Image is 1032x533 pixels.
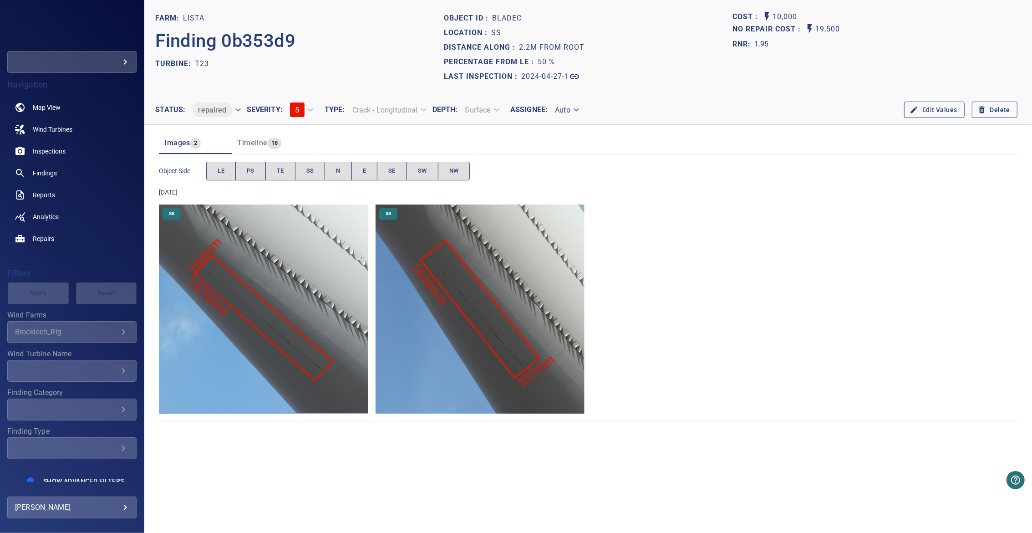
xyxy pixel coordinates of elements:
div: repaired [185,99,246,121]
div: [DATE] [159,188,1017,197]
label: Status : [155,106,185,113]
div: 5 [283,99,319,121]
div: Wind Turbine Name [7,360,137,382]
p: Distance along : [444,42,519,53]
span: SW [418,166,427,176]
a: windturbines noActive [7,118,137,140]
div: Brockloch_Rig [15,328,118,336]
div: Auto [548,102,585,118]
h4: Navigation [7,80,137,89]
a: reports noActive [7,184,137,206]
a: map noActive [7,97,137,118]
span: Object Side [159,166,206,175]
a: repairs noActive [7,228,137,250]
button: Edit Values [904,102,964,118]
p: Finding 0b353d9 [155,27,295,55]
div: Finding Type [7,437,137,459]
p: 2.2m from root [519,42,585,53]
span: Images [164,138,190,147]
h1: No Repair Cost : [732,25,804,34]
div: Crack - Longitudinal [345,102,432,118]
h1: RNR: [732,39,754,50]
p: TURBINE: [155,58,195,69]
span: 2 [190,138,201,149]
label: Finding Category [7,389,137,396]
span: PS [247,166,254,176]
p: 1.95 [754,39,769,50]
span: Timeline [237,138,267,147]
span: Analytics [33,212,59,221]
span: SS [380,210,397,217]
button: E [351,162,377,180]
label: Depth : [432,106,458,113]
span: Reports [33,190,55,200]
a: findings noActive [7,162,137,184]
p: Object ID : [444,13,492,24]
p: 19,500 [815,23,840,36]
span: Inspections [33,147,66,156]
p: Location : [444,27,491,38]
a: 2024-04-27-1 [521,71,580,82]
p: 10,000 [773,11,797,23]
div: [PERSON_NAME] [15,500,129,515]
img: fredolsen-logo [48,23,96,32]
button: TE [265,162,295,180]
label: Severity : [247,106,283,113]
p: Lista [183,13,204,24]
span: SS [163,210,180,217]
p: SS [491,27,501,38]
a: inspections noActive [7,140,137,162]
svg: Auto No Repair Cost [804,23,815,34]
span: Projected additional costs incurred by waiting 1 year to repair. This is a function of possible i... [732,23,804,36]
span: Show Advanced Filters [43,477,124,485]
label: Type : [325,106,345,113]
span: Repairs [33,234,54,243]
span: The ratio of the additional incurred cost of repair in 1 year and the cost of repairing today. Fi... [732,37,769,51]
div: Finding Category [7,399,137,420]
p: 2024-04-27-1 [521,71,569,82]
div: Surface [458,102,505,118]
p: Last Inspection : [444,71,521,82]
img: Lista/T23/2024-04-27-1/2024-04-27-1/image54wp58.jpg [376,205,585,414]
button: N [325,162,351,180]
button: Show Advanced Filters [38,474,129,488]
p: bladeC [492,13,522,24]
a: analytics noActive [7,206,137,228]
div: fredolsen [7,51,137,73]
button: SS [295,162,325,180]
span: Wind Turbines [33,125,72,134]
label: Wind Farms [7,312,137,319]
button: NW [438,162,470,180]
svg: Auto Cost [762,11,773,22]
div: Wind Farms [7,321,137,343]
label: Wind Turbine Name [7,350,137,358]
span: SS [306,166,314,176]
label: Finding Type [7,428,137,435]
img: Lista/T23/2024-04-27-1/2024-04-27-1/image55wp59.jpg [159,205,368,414]
span: The base labour and equipment costs to repair the finding. Does not include the loss of productio... [732,11,762,23]
p: Percentage from LE : [444,56,538,67]
span: NW [449,166,459,176]
p: 50 % [538,56,555,67]
p: FARM: [155,13,183,24]
div: objectSide [206,162,470,180]
span: TE [277,166,284,176]
h4: Filters [7,269,137,278]
span: N [336,166,340,176]
button: PS [235,162,266,180]
span: 5 [295,106,299,114]
span: repaired [193,106,232,114]
button: SW [407,162,438,180]
span: Map View [33,103,61,112]
h1: Cost : [732,13,762,21]
span: Findings [33,169,57,178]
button: SE [377,162,407,180]
span: SE [388,166,396,176]
button: Delete [972,102,1017,118]
span: 18 [268,138,282,149]
span: LE [218,166,224,176]
label: Assignee : [510,106,548,113]
span: E [363,166,366,176]
p: T23 [195,58,209,69]
button: LE [206,162,236,180]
